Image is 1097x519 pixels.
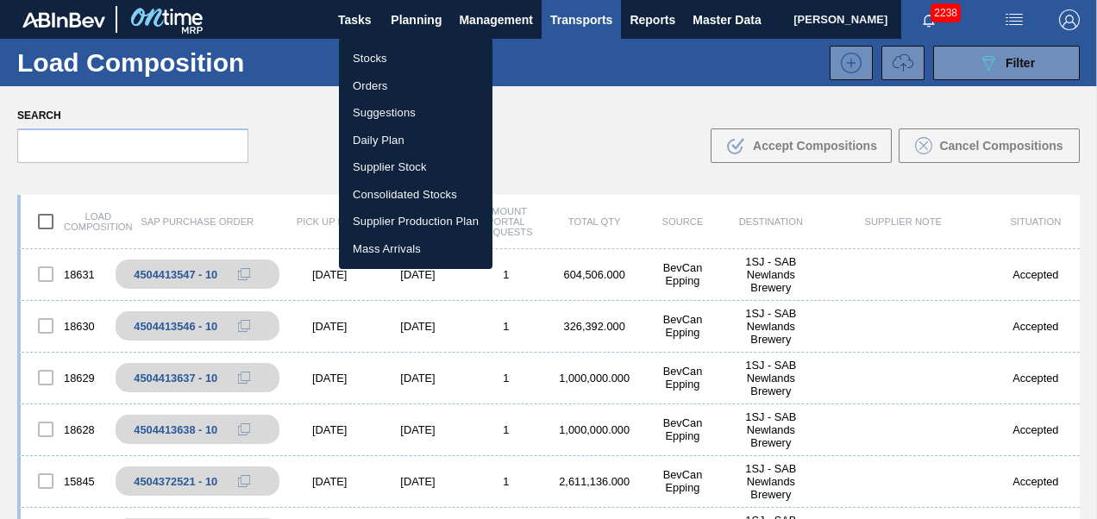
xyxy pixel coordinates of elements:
[339,235,492,263] a: Mass Arrivals
[339,72,492,100] a: Orders
[339,99,492,127] a: Suggestions
[339,127,492,154] a: Daily Plan
[339,153,492,181] a: Supplier Stock
[339,208,492,235] a: Supplier Production Plan
[339,181,492,209] a: Consolidated Stocks
[339,45,492,72] a: Stocks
